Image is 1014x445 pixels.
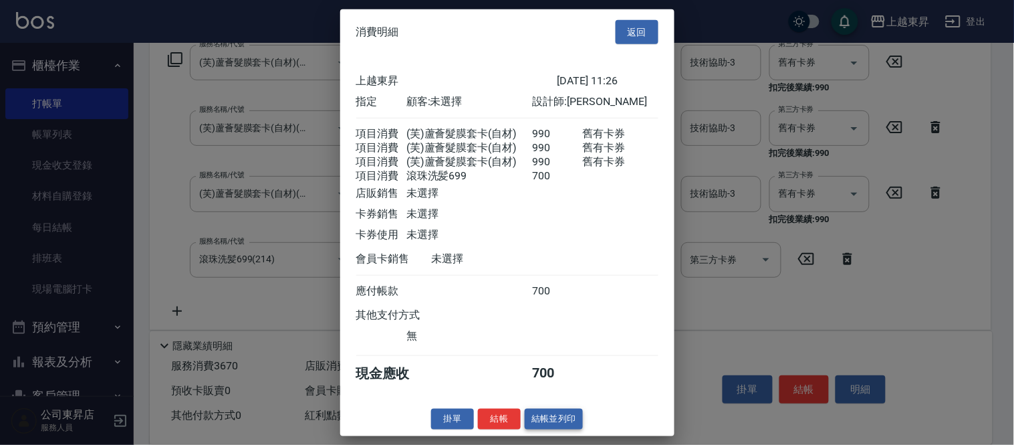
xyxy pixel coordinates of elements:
div: 990 [532,141,582,155]
div: [DATE] 11:26 [557,74,658,88]
div: 無 [406,329,532,343]
div: (芙)蘆薈髮膜套卡(自材) [406,141,532,155]
button: 結帳 [478,409,521,430]
span: 消費明細 [356,25,399,39]
div: 應付帳款 [356,284,406,298]
div: 顧客: 未選擇 [406,95,532,109]
div: 未選擇 [406,207,532,221]
div: 舊有卡券 [582,155,658,169]
div: 指定 [356,95,406,109]
div: 現金應收 [356,365,432,383]
div: 卡券使用 [356,228,406,242]
div: 舊有卡券 [582,127,658,141]
div: 未選擇 [406,187,532,201]
div: 700 [532,365,582,383]
div: (芙)蘆薈髮膜套卡(自材) [406,155,532,169]
div: 設計師: [PERSON_NAME] [532,95,658,109]
div: 700 [532,284,582,298]
div: 滾珠洗髪699 [406,169,532,183]
button: 返回 [616,19,658,44]
button: 結帳並列印 [525,409,583,430]
div: 700 [532,169,582,183]
div: 店販銷售 [356,187,406,201]
div: 項目消費 [356,141,406,155]
div: 990 [532,155,582,169]
div: 上越東昇 [356,74,557,88]
div: 會員卡銷售 [356,252,432,266]
div: 舊有卡券 [582,141,658,155]
div: 項目消費 [356,169,406,183]
div: 未選擇 [432,252,557,266]
div: 項目消費 [356,127,406,141]
div: 其他支付方式 [356,308,457,323]
div: (芙)蘆薈髮膜套卡(自材) [406,127,532,141]
div: 990 [532,127,582,141]
div: 卡券銷售 [356,207,406,221]
button: 掛單 [431,409,474,430]
div: 未選擇 [406,228,532,242]
div: 項目消費 [356,155,406,169]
